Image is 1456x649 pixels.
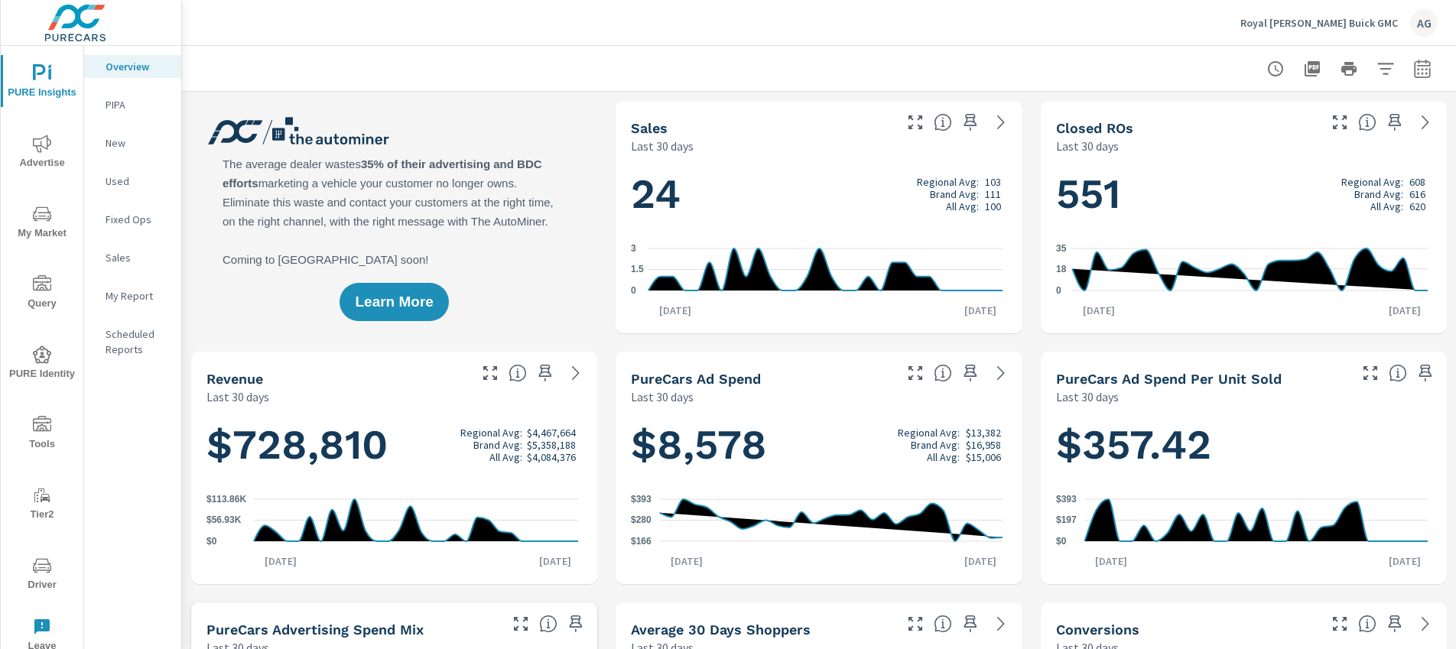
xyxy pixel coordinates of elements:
p: 111 [985,188,1001,200]
p: $16,958 [966,439,1001,451]
p: All Avg: [946,200,979,213]
h5: PureCars Ad Spend Per Unit Sold [1056,371,1282,387]
p: [DATE] [528,553,582,569]
div: AG [1410,9,1438,37]
button: Make Fullscreen [1328,110,1352,135]
text: $393 [1056,494,1077,505]
span: A rolling 30 day total of daily Shoppers on the dealership website, averaged over the selected da... [934,615,952,633]
text: $166 [631,536,652,547]
div: Overview [84,55,181,78]
p: Last 30 days [631,388,694,406]
a: See more details in report [989,110,1013,135]
span: Tier2 [5,486,79,524]
p: Last 30 days [206,388,269,406]
p: $15,006 [966,451,1001,463]
p: Fixed Ops [106,212,169,227]
p: All Avg: [927,451,960,463]
span: Total sales revenue over the selected date range. [Source: This data is sourced from the dealer’s... [509,364,527,382]
p: 103 [985,176,1001,188]
p: $13,382 [966,427,1001,439]
p: [DATE] [660,553,713,569]
h5: PureCars Advertising Spend Mix [206,621,424,638]
p: Scheduled Reports [106,326,169,357]
span: Save this to your personalized report [958,110,983,135]
button: Learn More [340,283,448,321]
p: Brand Avg: [473,439,522,451]
span: Save this to your personalized report [1413,361,1438,385]
h5: Average 30 Days Shoppers [631,621,811,638]
text: $393 [631,494,652,505]
span: PURE Insights [5,64,79,102]
p: $4,467,664 [527,427,576,439]
text: 0 [631,285,636,296]
p: Last 30 days [1056,388,1119,406]
span: Number of vehicles sold by the dealership over the selected date range. [Source: This data is sou... [934,113,952,131]
button: Select Date Range [1407,54,1438,84]
p: Overview [106,59,169,74]
p: All Avg: [1370,200,1403,213]
p: New [106,135,169,151]
div: My Report [84,284,181,307]
p: [DATE] [1378,303,1432,318]
p: My Report [106,288,169,303]
span: Driver [5,557,79,594]
text: $113.86K [206,494,246,505]
button: Make Fullscreen [903,612,928,636]
h5: PureCars Ad Spend [631,371,761,387]
button: Make Fullscreen [903,110,928,135]
p: [DATE] [1072,303,1126,318]
span: Query [5,275,79,313]
p: Last 30 days [1056,137,1119,155]
button: Make Fullscreen [903,361,928,385]
p: Last 30 days [631,137,694,155]
span: Tools [5,416,79,453]
p: Used [106,174,169,189]
div: Scheduled Reports [84,323,181,361]
span: Save this to your personalized report [533,361,557,385]
span: Save this to your personalized report [1383,110,1407,135]
h1: 24 [631,168,1006,220]
p: PIPA [106,97,169,112]
span: This table looks at how you compare to the amount of budget you spend per channel as opposed to y... [539,615,557,633]
p: Regional Avg: [917,176,979,188]
p: 608 [1409,176,1425,188]
text: $280 [631,514,652,525]
p: 100 [985,200,1001,213]
button: Apply Filters [1370,54,1401,84]
text: $0 [1056,536,1067,547]
h5: Sales [631,120,668,136]
p: [DATE] [954,303,1007,318]
h5: Closed ROs [1056,120,1133,136]
div: Used [84,170,181,193]
p: All Avg: [489,451,522,463]
text: $197 [1056,514,1077,525]
span: Save this to your personalized report [564,612,588,636]
p: 616 [1409,188,1425,200]
h5: Revenue [206,371,263,387]
div: Fixed Ops [84,208,181,231]
h1: $357.42 [1056,419,1432,471]
p: Regional Avg: [898,427,960,439]
span: Save this to your personalized report [958,612,983,636]
p: [DATE] [1084,553,1138,569]
button: Make Fullscreen [1328,612,1352,636]
a: See more details in report [1413,612,1438,636]
text: 18 [1056,264,1067,274]
div: New [84,131,181,154]
a: See more details in report [564,361,588,385]
text: 1.5 [631,264,644,275]
button: Make Fullscreen [509,612,533,636]
span: Learn More [355,295,433,309]
h1: $728,810 [206,419,582,471]
span: Total cost of media for all PureCars channels for the selected dealership group over the selected... [934,364,952,382]
p: [DATE] [954,553,1007,569]
p: $5,358,188 [527,439,576,451]
span: Advertise [5,135,79,172]
h5: Conversions [1056,621,1139,638]
p: [DATE] [648,303,702,318]
h1: $8,578 [631,419,1006,471]
a: See more details in report [989,361,1013,385]
button: Make Fullscreen [478,361,502,385]
div: Sales [84,246,181,269]
button: Make Fullscreen [1358,361,1383,385]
